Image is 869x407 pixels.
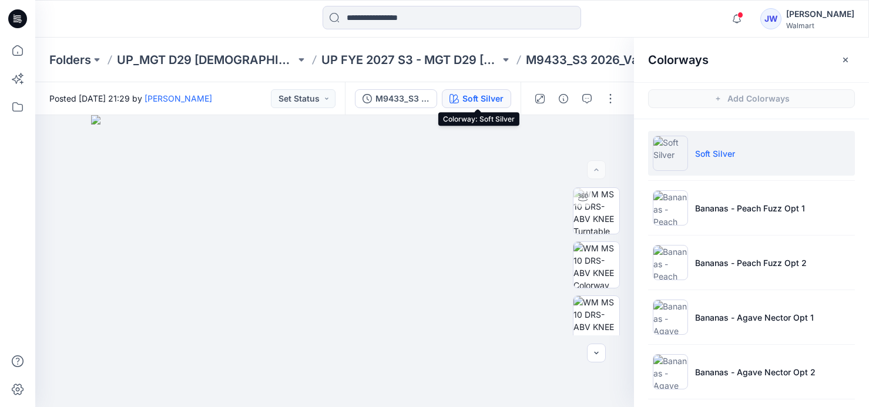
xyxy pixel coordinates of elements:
div: [PERSON_NAME] [786,7,854,21]
img: eyJhbGciOiJIUzI1NiIsImtpZCI6IjAiLCJzbHQiOiJzZXMiLCJ0eXAiOiJKV1QifQ.eyJkYXRhIjp7InR5cGUiOiJzdG9yYW... [91,115,578,407]
a: [PERSON_NAME] [145,93,212,103]
a: UP FYE 2027 S3 - MGT D29 [DEMOGRAPHIC_DATA] Sleepwear [321,52,500,68]
a: UP_MGT D29 [DEMOGRAPHIC_DATA] Sleep [117,52,296,68]
p: M9433_S3 2026_Value Chemise_Midpoint [526,52,704,68]
img: WM MS 10 DRS-ABV KNEE Colorway wo Avatar [573,242,619,288]
img: Bananas - Peach Fuzz Opt 1 [653,190,688,226]
div: M9433_S3 2026_Value Chemise_Midpoint [375,92,430,105]
p: Bananas - Agave Nector Opt 2 [695,366,816,378]
span: Posted [DATE] 21:29 by [49,92,212,105]
div: JW [760,8,781,29]
p: Soft Silver [695,147,735,160]
p: Bananas - Peach Fuzz Opt 1 [695,202,805,214]
button: M9433_S3 2026_Value Chemise_Midpoint [355,89,437,108]
img: Bananas - Agave Nector Opt 2 [653,354,688,389]
a: Folders [49,52,91,68]
img: WM MS 10 DRS-ABV KNEE Front wo Avatar [573,296,619,342]
div: Soft Silver [462,92,504,105]
img: Bananas - Agave Nector Opt 1 [653,300,688,335]
h2: Colorways [648,53,709,67]
div: Walmart [786,21,854,30]
button: Details [554,89,573,108]
p: Bananas - Peach Fuzz Opt 2 [695,257,807,269]
img: Bananas - Peach Fuzz Opt 2 [653,245,688,280]
button: Soft Silver [442,89,511,108]
img: Soft Silver [653,136,688,171]
p: Bananas - Agave Nector Opt 1 [695,311,814,324]
img: WM MS 10 DRS-ABV KNEE Turntable with Avatar [573,188,619,234]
